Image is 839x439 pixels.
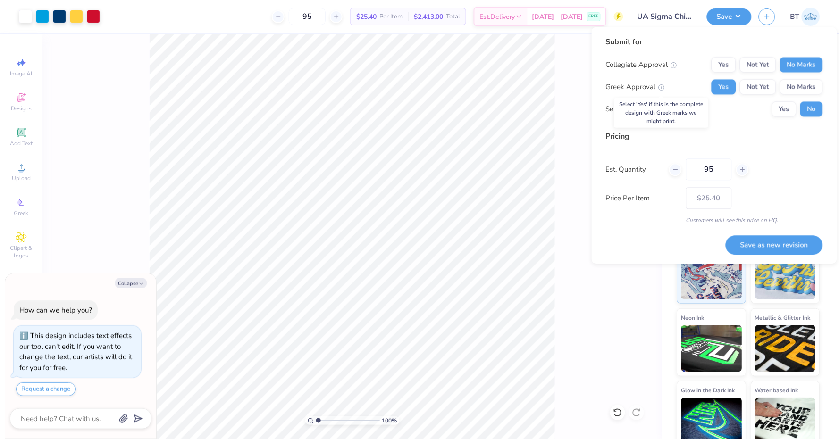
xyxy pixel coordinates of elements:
button: Not Yet [740,58,776,73]
div: Select 'Yes' if this is the complete design with Greek marks we might print. [614,98,709,128]
div: Customers will see this price on HQ. [606,216,823,225]
img: Neon Ink [681,325,742,372]
span: Greek [14,209,29,217]
div: How can we help you? [19,306,92,315]
span: $25.40 [356,12,377,22]
button: Yes [772,102,797,117]
button: Save as new revision [726,235,823,255]
button: No Marks [780,80,823,95]
img: Standard [681,252,742,299]
span: Total [446,12,460,22]
span: $2,413.00 [414,12,443,22]
span: Per Item [379,12,403,22]
button: Not Yet [740,80,776,95]
span: Image AI [10,70,33,77]
span: Water based Ink [755,385,799,395]
span: Est. Delivery [479,12,515,22]
span: Designs [11,105,32,112]
button: No [800,102,823,117]
span: [DATE] - [DATE] [532,12,583,22]
span: FREE [589,13,599,20]
img: Metallic & Glitter Ink [755,325,816,372]
button: Collapse [115,278,147,288]
span: Upload [12,174,31,182]
button: Save [707,8,752,25]
div: Submit for [606,37,823,48]
span: Neon Ink [681,313,705,323]
span: Glow in the Dark Ink [681,385,735,395]
div: Greek Approval [606,82,665,92]
div: Collegiate Approval [606,59,677,70]
div: This design includes text effects our tool can't edit. If you want to change the text, our artist... [19,331,132,373]
button: No Marks [780,58,823,73]
a: BT [790,8,820,26]
img: Puff Ink [755,252,816,299]
img: Brooke Townsend [802,8,820,26]
input: – – [289,8,326,25]
button: Yes [712,58,736,73]
span: Clipart & logos [5,244,38,259]
div: Send a Copy to Client [606,104,674,115]
label: Price Per Item [606,193,679,204]
button: Yes [712,80,736,95]
span: Add Text [10,140,33,147]
div: Pricing [606,131,823,142]
input: – – [686,159,732,181]
input: Untitled Design [630,7,700,26]
span: BT [790,11,799,22]
span: Metallic & Glitter Ink [755,313,811,323]
label: Est. Quantity [606,164,662,175]
button: Request a change [16,382,76,396]
span: 100 % [382,416,397,425]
